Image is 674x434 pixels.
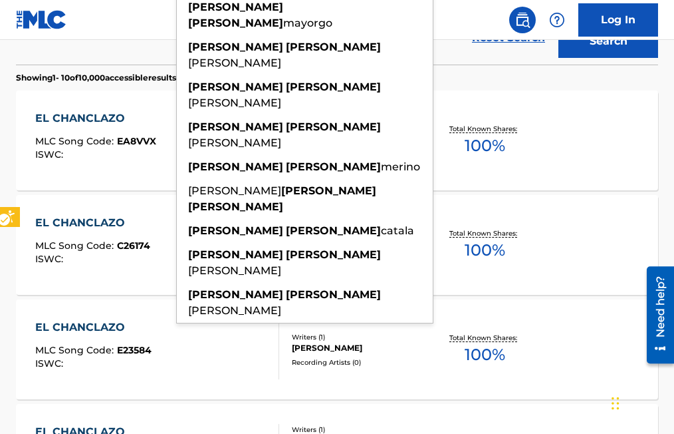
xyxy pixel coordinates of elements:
[117,135,156,147] span: EA8VVX
[188,97,281,109] span: [PERSON_NAME]
[292,342,431,354] div: [PERSON_NAME]
[188,120,283,133] strong: [PERSON_NAME]
[286,288,381,301] strong: [PERSON_NAME]
[608,370,674,434] div: Chat Widget
[188,184,281,197] span: [PERSON_NAME]
[286,224,381,237] strong: [PERSON_NAME]
[117,344,152,356] span: E23584
[16,300,658,399] a: EL CHANCLAZOMLC Song Code:E23584ISWC:Writers (1)[PERSON_NAME]Recording Artists (0)Total Known Sha...
[188,1,283,13] strong: [PERSON_NAME]
[177,219,433,243] li: [PERSON_NAME][PERSON_NAME]catala
[381,160,420,173] span: merino
[283,17,332,29] span: mayorgo
[449,228,520,238] p: Total Known Shares:
[465,238,505,262] span: 100 %
[16,72,235,84] p: Showing 1 - 10 of 10,000 accessible results (Total 380,782 )
[465,134,505,158] span: 100 %
[558,25,658,58] button: Search
[188,264,281,277] span: [PERSON_NAME]
[177,75,433,115] li: [PERSON_NAME][PERSON_NAME][PERSON_NAME]
[177,243,433,283] li: [PERSON_NAME][PERSON_NAME][PERSON_NAME]
[177,155,433,179] li: [PERSON_NAME][PERSON_NAME]merino
[16,195,658,295] a: EL CHANCLAZOMLC Song Code:C26174ISWC:Writers (1)[PERSON_NAME]Recording Artists (0)Total Known Sha...
[35,215,150,231] div: EL CHANCLAZO
[449,124,520,134] p: Total Known Shares:
[35,240,117,252] span: MLC Song Code :
[188,41,283,53] strong: [PERSON_NAME]
[286,248,381,261] strong: [PERSON_NAME]
[188,160,283,173] strong: [PERSON_NAME]
[35,357,66,369] span: ISWC :
[188,200,283,213] strong: [PERSON_NAME]
[35,253,66,265] span: ISWC :
[16,10,67,29] img: MLC Logo
[612,383,619,423] div: Drag
[286,120,381,133] strong: [PERSON_NAME]
[637,261,674,368] iframe: Iframe | Resource Center
[465,343,505,367] span: 100 %
[35,344,117,356] span: MLC Song Code :
[177,115,433,155] li: [PERSON_NAME][PERSON_NAME][PERSON_NAME]
[188,248,283,261] strong: [PERSON_NAME]
[35,110,156,126] div: EL CHANCLAZO
[188,81,283,93] strong: [PERSON_NAME]
[35,148,66,160] span: ISWC :
[286,160,381,173] strong: [PERSON_NAME]
[177,179,433,219] li: [PERSON_NAME][PERSON_NAME][PERSON_NAME]
[35,320,152,335] div: EL CHANCLAZO
[381,224,414,237] span: catala
[188,57,281,69] span: [PERSON_NAME]
[188,304,281,317] span: [PERSON_NAME]
[177,35,433,75] li: [PERSON_NAME][PERSON_NAME][PERSON_NAME]
[292,357,431,367] div: Recording Artists ( 0 )
[549,12,565,28] img: help
[16,91,658,190] a: EL CHANCLAZOMLC Song Code:EA8VVXISWC:Writers (1)[PERSON_NAME]Recording Artists (0)Total Known Sha...
[286,41,381,53] strong: [PERSON_NAME]
[578,3,658,37] a: Log In
[514,12,530,28] img: search
[188,136,281,149] span: [PERSON_NAME]
[292,332,431,342] div: Writers ( 1 )
[281,184,376,197] strong: [PERSON_NAME]
[177,283,433,323] li: [PERSON_NAME][PERSON_NAME][PERSON_NAME]
[449,333,520,343] p: Total Known Shares:
[188,224,283,237] strong: [PERSON_NAME]
[188,17,283,29] strong: [PERSON_NAME]
[188,288,283,301] strong: [PERSON_NAME]
[286,81,381,93] strong: [PERSON_NAME]
[35,135,117,147] span: MLC Song Code :
[117,240,150,252] span: C26174
[608,370,674,434] iframe: Hubspot Iframe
